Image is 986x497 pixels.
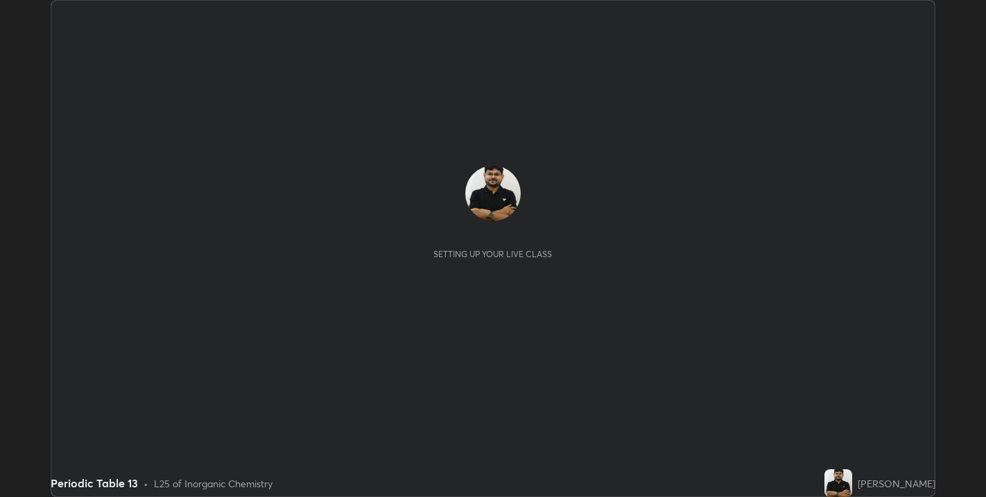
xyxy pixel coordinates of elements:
div: Setting up your live class [433,249,552,259]
div: L25 of Inorganic Chemistry [154,476,273,491]
img: d32c70f87a0b4f19b114348ebca7561d.jpg [824,469,852,497]
div: [PERSON_NAME] [858,476,935,491]
img: d32c70f87a0b4f19b114348ebca7561d.jpg [465,166,521,221]
div: Periodic Table 13 [51,475,138,491]
div: • [144,476,148,491]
